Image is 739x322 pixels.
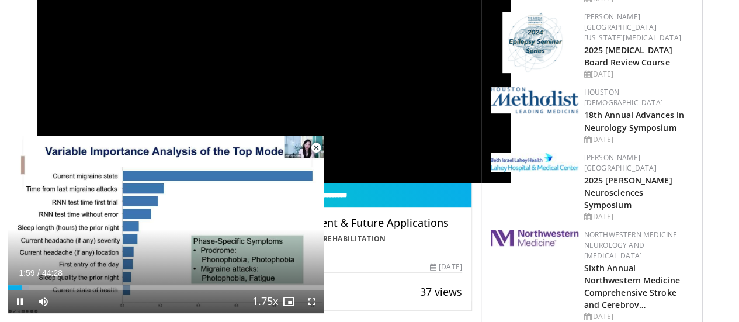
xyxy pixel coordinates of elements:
[502,12,566,73] img: 76bc84c6-69a7-4c34-b56c-bd0b7f71564d.png.150x105_q85_autocrop_double_scale_upscale_version-0.2.png
[42,268,63,278] span: 44:28
[584,230,678,261] a: Northwestern Medicine Neurology and [MEDICAL_DATA]
[8,285,324,290] div: Progress Bar
[584,44,672,68] a: 2025 [MEDICAL_DATA] Board Review Course
[491,230,578,246] img: 2a462fb6-9365-492a-ac79-3166a6f924d8.png.150x105_q85_autocrop_double_scale_upscale_version-0.2.jpg
[584,175,672,210] a: 2025 [PERSON_NAME] Neurosciences Symposium
[584,109,684,133] a: 18th Annual Advances in Neurology Symposium
[420,285,462,299] span: 37 views
[584,69,693,79] div: [DATE]
[584,311,693,322] div: [DATE]
[584,153,657,173] a: [PERSON_NAME][GEOGRAPHIC_DATA]
[32,290,55,313] button: Mute
[430,262,462,272] div: [DATE]
[8,290,32,313] button: Pause
[584,134,693,145] div: [DATE]
[584,212,693,222] div: [DATE]
[277,290,300,313] button: Enable picture-in-picture mode
[584,12,681,43] a: [PERSON_NAME][GEOGRAPHIC_DATA][US_STATE][MEDICAL_DATA]
[8,136,324,314] video-js: Video Player
[584,87,663,108] a: Houston [DEMOGRAPHIC_DATA]
[19,268,34,278] span: 1:59
[491,87,578,113] img: 5e4488cc-e109-4a4e-9fd9-73bb9237ee91.png.150x105_q85_autocrop_double_scale_upscale_version-0.2.png
[304,136,328,160] button: Close
[584,262,680,310] a: Sixth Annual Northwestern Medicine Comprehensive Stroke and Cerebrov…
[300,290,324,313] button: Fullscreen
[491,153,578,172] img: e7977282-282c-4444-820d-7cc2733560fd.jpg.150x105_q85_autocrop_double_scale_upscale_version-0.2.jpg
[37,268,40,278] span: /
[254,290,277,313] button: Playback Rate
